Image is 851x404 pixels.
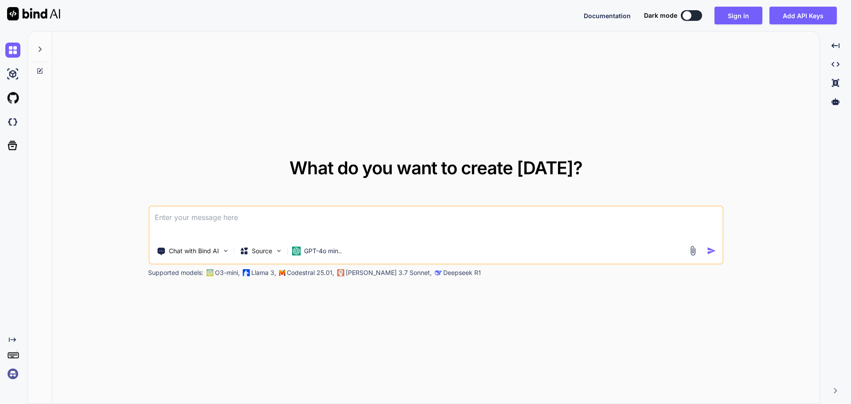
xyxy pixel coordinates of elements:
img: signin [5,366,20,381]
p: Supported models: [148,268,203,277]
img: icon [707,246,716,255]
img: Pick Models [275,247,282,255]
img: chat [5,43,20,58]
p: Deepseek R1 [443,268,481,277]
img: Mistral-AI [279,270,285,276]
img: GPT-4 [206,269,213,276]
button: Add API Keys [769,7,837,24]
span: What do you want to create [DATE]? [289,157,582,179]
img: Llama2 [242,269,250,276]
img: claude [434,269,441,276]
button: Documentation [584,11,631,20]
img: githubLight [5,90,20,106]
p: Llama 3, [251,268,276,277]
img: claude [337,269,344,276]
img: attachment [688,246,698,256]
span: Dark mode [644,11,677,20]
p: O3-mini, [215,268,240,277]
p: GPT-4o min.. [304,247,342,255]
p: Codestral 25.01, [287,268,334,277]
img: darkCloudIdeIcon [5,114,20,129]
img: Pick Tools [222,247,229,255]
img: GPT-4o mini [292,247,301,255]
button: Sign in [714,7,762,24]
img: ai-studio [5,67,20,82]
span: Documentation [584,12,631,20]
p: [PERSON_NAME] 3.7 Sonnet, [346,268,432,277]
p: Chat with Bind AI [169,247,219,255]
img: Bind AI [7,7,60,20]
p: Source [252,247,272,255]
